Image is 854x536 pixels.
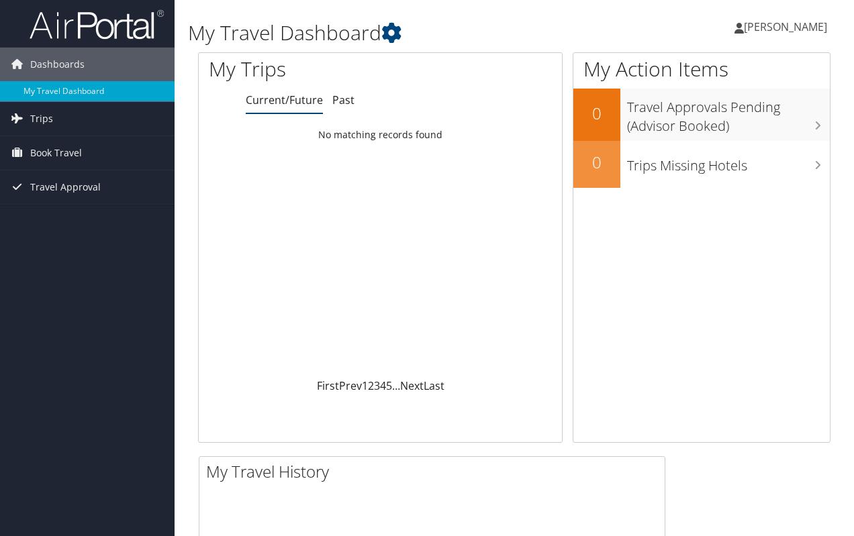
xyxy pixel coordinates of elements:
[734,7,841,47] a: [PERSON_NAME]
[30,136,82,170] span: Book Travel
[573,55,830,83] h1: My Action Items
[339,378,362,393] a: Prev
[573,141,830,188] a: 0Trips Missing Hotels
[386,378,392,393] a: 5
[30,102,53,136] span: Trips
[206,460,665,483] h2: My Travel History
[317,378,339,393] a: First
[573,102,620,125] h2: 0
[400,378,424,393] a: Next
[30,9,164,40] img: airportal-logo.png
[188,19,623,47] h1: My Travel Dashboard
[30,48,85,81] span: Dashboards
[362,378,368,393] a: 1
[380,378,386,393] a: 4
[573,89,830,140] a: 0Travel Approvals Pending (Advisor Booked)
[332,93,354,107] a: Past
[424,378,444,393] a: Last
[392,378,400,393] span: …
[627,91,830,136] h3: Travel Approvals Pending (Advisor Booked)
[627,150,830,175] h3: Trips Missing Hotels
[30,170,101,204] span: Travel Approval
[744,19,827,34] span: [PERSON_NAME]
[199,123,562,147] td: No matching records found
[573,151,620,174] h2: 0
[374,378,380,393] a: 3
[246,93,323,107] a: Current/Future
[209,55,401,83] h1: My Trips
[368,378,374,393] a: 2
